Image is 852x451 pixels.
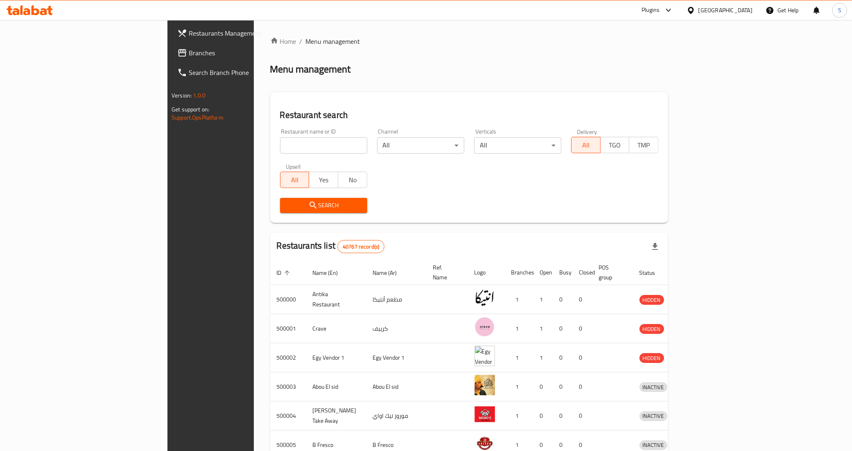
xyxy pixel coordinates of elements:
[306,36,360,46] span: Menu management
[553,260,573,285] th: Busy
[573,401,592,431] td: 0
[505,285,533,314] td: 1
[172,90,192,101] span: Version:
[553,343,573,372] td: 0
[640,411,667,421] div: INACTIVE
[475,288,495,308] img: Antika Restaurant
[553,314,573,343] td: 0
[573,343,592,372] td: 0
[373,268,408,278] span: Name (Ar)
[172,112,224,123] a: Support.OpsPlatform
[433,263,458,282] span: Ref. Name
[475,375,495,395] img: Abou El sid
[698,6,753,15] div: [GEOGRAPHIC_DATA]
[640,440,667,450] div: INACTIVE
[640,383,667,392] span: INACTIVE
[533,401,553,431] td: 0
[640,295,664,305] span: HIDDEN
[270,36,668,46] nav: breadcrumb
[505,260,533,285] th: Branches
[505,314,533,343] td: 1
[193,90,206,101] span: 1.0.0
[280,172,310,188] button: All
[505,372,533,401] td: 1
[366,343,427,372] td: Egy Vendor 1
[366,372,427,401] td: Abou El sid
[366,314,427,343] td: كرييف
[604,139,626,151] span: TGO
[306,372,366,401] td: Abou El sid
[337,240,384,253] div: Total records count
[280,137,367,154] input: Search for restaurant name or ID..
[533,285,553,314] td: 1
[640,411,667,421] span: INACTIVE
[280,109,658,121] h2: Restaurant search
[277,240,385,253] h2: Restaurants list
[312,174,335,186] span: Yes
[573,285,592,314] td: 0
[189,28,303,38] span: Restaurants Management
[277,268,292,278] span: ID
[505,401,533,431] td: 1
[573,314,592,343] td: 0
[475,317,495,337] img: Crave
[366,285,427,314] td: مطعم أنتيكا
[553,372,573,401] td: 0
[284,174,306,186] span: All
[341,174,364,186] span: No
[474,137,561,154] div: All
[280,198,367,213] button: Search
[270,63,351,76] h2: Menu management
[171,23,310,43] a: Restaurants Management
[600,137,630,153] button: TGO
[306,343,366,372] td: Egy Vendor 1
[306,285,366,314] td: Antika Restaurant
[640,324,664,334] span: HIDDEN
[640,354,664,363] span: HIDDEN
[533,260,553,285] th: Open
[533,372,553,401] td: 0
[553,401,573,431] td: 0
[633,139,655,151] span: TMP
[338,243,384,251] span: 40767 record(s)
[338,172,367,188] button: No
[553,285,573,314] td: 0
[377,137,464,154] div: All
[599,263,623,282] span: POS group
[645,237,665,256] div: Export file
[573,372,592,401] td: 0
[286,163,301,169] label: Upsell
[468,260,505,285] th: Logo
[505,343,533,372] td: 1
[575,139,597,151] span: All
[171,43,310,63] a: Branches
[366,401,427,431] td: موروز تيك اواي
[189,68,303,77] span: Search Branch Phone
[573,260,592,285] th: Closed
[571,137,601,153] button: All
[287,200,361,211] span: Search
[475,404,495,424] img: Moro's Take Away
[189,48,303,58] span: Branches
[640,440,667,450] span: INACTIVE
[533,343,553,372] td: 1
[309,172,338,188] button: Yes
[172,104,209,115] span: Get support on:
[577,129,597,134] label: Delivery
[306,314,366,343] td: Crave
[629,137,658,153] button: TMP
[838,6,841,15] span: S
[642,5,660,15] div: Plugins
[475,346,495,366] img: Egy Vendor 1
[171,63,310,82] a: Search Branch Phone
[533,314,553,343] td: 1
[306,401,366,431] td: [PERSON_NAME] Take Away
[640,268,666,278] span: Status
[313,268,349,278] span: Name (En)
